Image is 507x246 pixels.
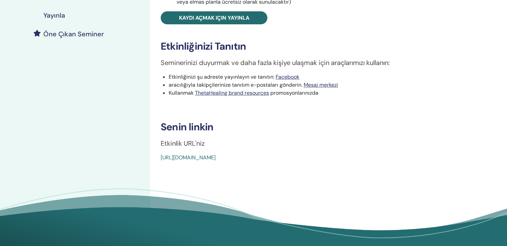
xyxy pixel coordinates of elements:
h3: Senin linkin [161,121,477,133]
a: ThetaHealing brand resources [195,89,269,96]
h3: Etkinliğinizi Tanıtın [161,40,477,52]
li: aracılığıyla takipçilerinize tanıtım e-postaları gönderin. [169,81,477,89]
p: Etkinlik URL'niz [161,138,477,148]
li: Etkinliğinizi şu adreste yayınlayın ve tanıtın: [169,73,477,81]
span: Kaydı açmak için yayınla [179,14,249,21]
p: Seminerinizi duyurmak ve daha fazla kişiye ulaşmak için araçlarımızı kullanın: [161,58,477,68]
li: Kullanmak promosyonlarınızda [169,89,477,97]
a: Mesaj merkezi [304,81,338,88]
a: [URL][DOMAIN_NAME] [161,154,216,161]
a: Kaydı açmak için yayınla [161,11,267,24]
a: Facebook [276,73,299,80]
h4: Yayınla [43,11,65,19]
h4: Öne Çıkan Seminer [43,30,104,38]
